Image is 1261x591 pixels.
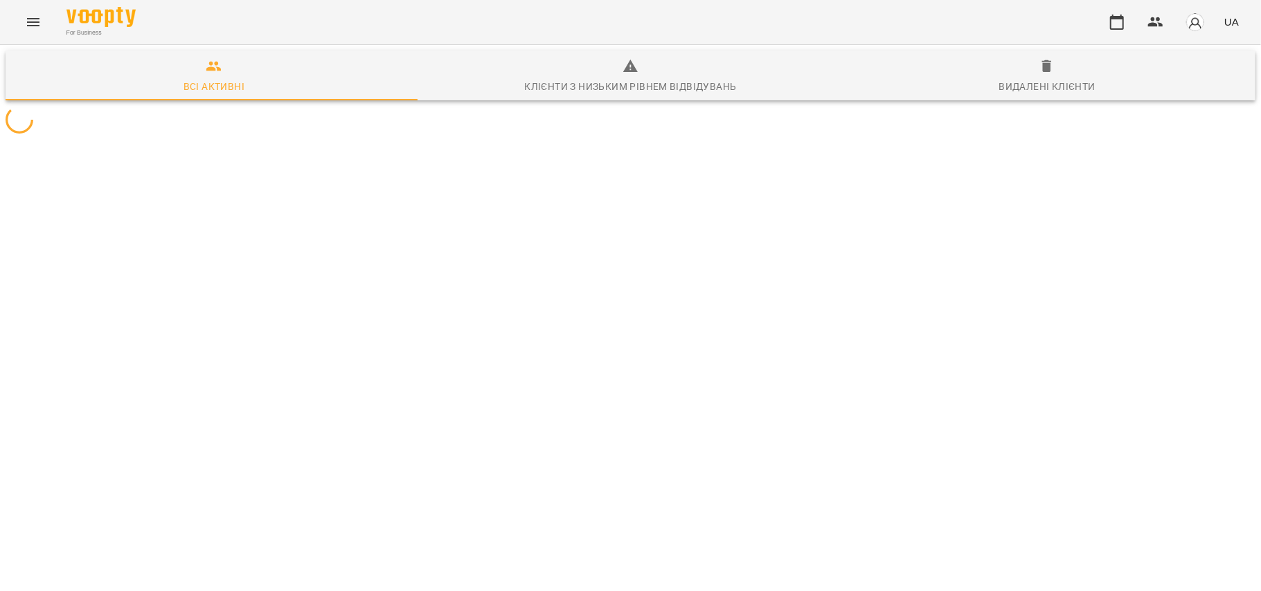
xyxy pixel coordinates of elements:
img: avatar_s.png [1186,12,1205,32]
img: Voopty Logo [66,7,136,27]
div: Клієнти з низьким рівнем відвідувань [524,78,736,95]
span: UA [1224,15,1239,29]
div: Всі активні [184,78,244,95]
span: For Business [66,28,136,37]
div: Видалені клієнти [999,78,1095,95]
button: Menu [17,6,50,39]
button: UA [1219,9,1244,35]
